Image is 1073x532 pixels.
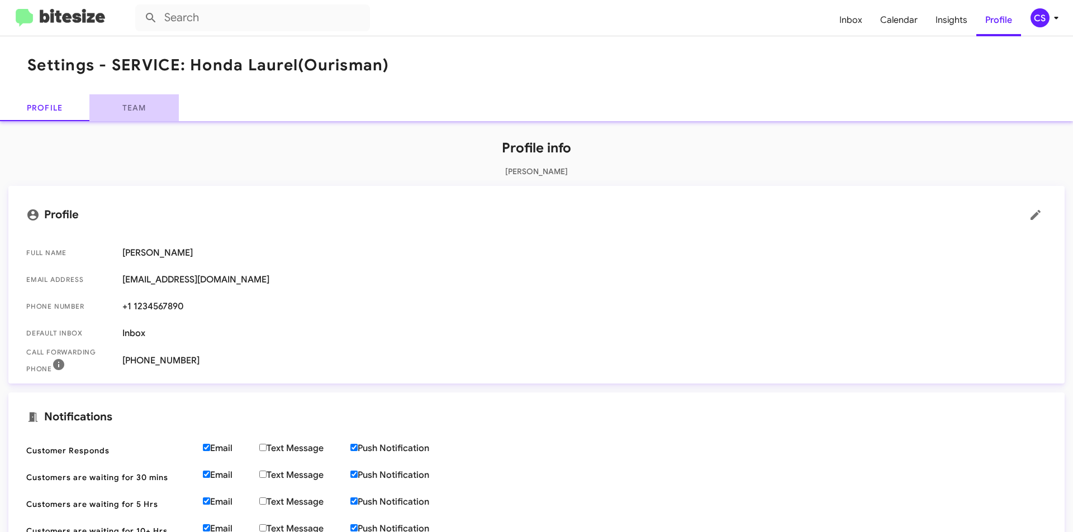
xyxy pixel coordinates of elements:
[259,497,267,505] input: Text Message
[122,301,1047,312] span: +1 1234567890
[350,471,358,478] input: Push Notification
[259,524,267,531] input: Text Message
[350,444,358,451] input: Push Notification
[350,496,456,507] label: Push Notification
[259,444,267,451] input: Text Message
[203,469,259,481] label: Email
[1031,8,1050,27] div: CS
[27,56,390,74] h1: Settings - SERVICE: Honda Laurel
[203,471,210,478] input: Email
[122,274,1047,285] span: [EMAIL_ADDRESS][DOMAIN_NAME]
[8,139,1065,157] h1: Profile info
[830,4,871,36] a: Inbox
[26,472,194,483] span: Customers are waiting for 30 mins
[26,274,113,285] span: Email Address
[259,471,267,478] input: Text Message
[203,496,259,507] label: Email
[26,347,113,375] span: Call Forwarding Phone
[259,496,350,507] label: Text Message
[927,4,976,36] a: Insights
[259,443,350,454] label: Text Message
[350,497,358,505] input: Push Notification
[89,94,179,121] a: Team
[26,410,1047,424] mat-card-title: Notifications
[298,55,390,75] span: (Ourisman)
[871,4,927,36] a: Calendar
[26,499,194,510] span: Customers are waiting for 5 Hrs
[8,166,1065,177] p: [PERSON_NAME]
[26,445,194,456] span: Customer Responds
[122,247,1047,258] span: [PERSON_NAME]
[350,524,358,531] input: Push Notification
[26,301,113,312] span: Phone number
[135,4,370,31] input: Search
[203,444,210,451] input: Email
[26,204,1047,226] mat-card-title: Profile
[350,443,456,454] label: Push Notification
[26,328,113,339] span: Default Inbox
[259,469,350,481] label: Text Message
[976,4,1021,36] a: Profile
[350,469,456,481] label: Push Notification
[203,497,210,505] input: Email
[26,247,113,258] span: Full Name
[203,443,259,454] label: Email
[203,524,210,531] input: Email
[122,328,1047,339] span: Inbox
[1021,8,1061,27] button: CS
[122,355,1047,366] span: [PHONE_NUMBER]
